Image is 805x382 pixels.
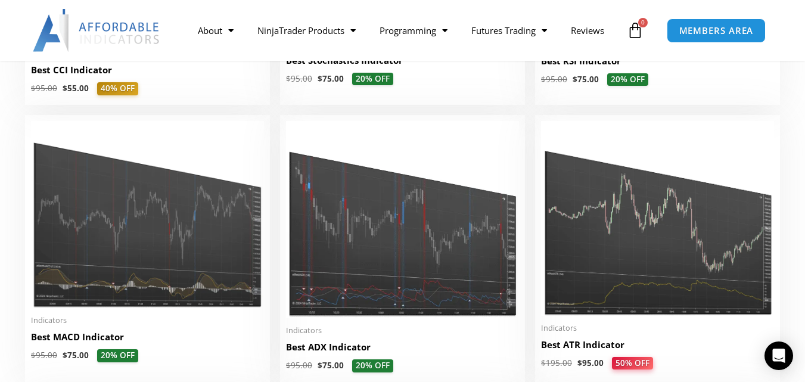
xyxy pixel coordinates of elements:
span: Indicators [286,325,519,336]
span: $ [31,350,36,361]
span: $ [63,83,67,94]
bdi: 95.00 [31,83,57,94]
span: 20% OFF [97,349,138,362]
a: Best ADX Indicator [286,341,519,359]
span: $ [541,74,546,85]
bdi: 75.00 [63,350,89,361]
h2: Best RSI Indicator [541,55,774,67]
bdi: 95.00 [31,350,57,361]
img: Best MACD Indicator [31,121,264,308]
a: Best RSI Indicator [541,55,774,73]
span: Indicators [31,315,264,325]
bdi: 75.00 [573,74,599,85]
h2: Best ATR Indicator [541,338,774,351]
span: 20% OFF [352,359,393,372]
a: About [186,17,245,44]
span: 0 [638,18,648,27]
nav: Menu [186,17,624,44]
a: Best ATR Indicator [541,338,774,357]
bdi: 75.00 [318,73,344,84]
a: Best Stochastics Indicator [286,54,519,73]
a: NinjaTrader Products [245,17,368,44]
div: Open Intercom Messenger [764,341,793,370]
span: $ [63,350,67,361]
span: MEMBERS AREA [679,26,754,35]
span: $ [318,73,322,84]
a: Programming [368,17,459,44]
bdi: 95.00 [577,358,604,368]
span: $ [541,358,546,368]
a: Best CCI Indicator [31,64,264,82]
img: Best ADX Indicator [286,121,519,318]
a: MEMBERS AREA [667,18,766,43]
a: Best MACD Indicator [31,331,264,349]
h2: Best CCI Indicator [31,64,264,76]
a: 0 [609,13,661,48]
span: $ [286,360,291,371]
bdi: 75.00 [318,360,344,371]
span: $ [31,83,36,94]
span: $ [577,358,582,368]
bdi: 195.00 [541,358,572,368]
h2: Best ADX Indicator [286,341,519,353]
span: 20% OFF [352,73,393,86]
span: 40% OFF [97,82,138,95]
bdi: 55.00 [63,83,89,94]
span: 50% OFF [612,357,653,370]
span: Indicators [541,323,774,333]
span: $ [318,360,322,371]
a: Reviews [559,17,616,44]
span: $ [286,73,291,84]
a: Futures Trading [459,17,559,44]
span: 20% OFF [607,73,648,86]
span: $ [573,74,577,85]
bdi: 95.00 [541,74,567,85]
h2: Best MACD Indicator [31,331,264,343]
img: Best ATR Indicator [541,121,774,316]
img: LogoAI | Affordable Indicators – NinjaTrader [33,9,161,52]
bdi: 95.00 [286,360,312,371]
bdi: 95.00 [286,73,312,84]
